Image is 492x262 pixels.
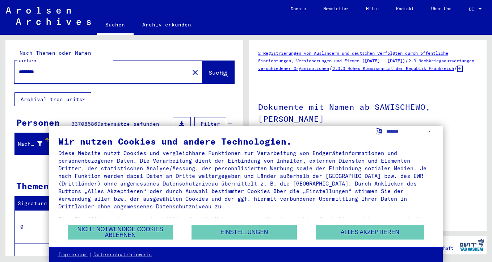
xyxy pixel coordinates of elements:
[58,149,434,210] div: Diese Website nutzt Cookies und vergleichbare Funktionen zur Verarbeitung von Endgeräteinformatio...
[6,7,91,25] img: Arolsen_neg.svg
[258,90,478,134] h1: Dokumente mit Namen ab SAWISCHEWO, [PERSON_NAME]
[188,65,202,79] button: Clear
[17,50,91,64] mat-label: Nach Themen oder Namen suchen
[209,69,227,76] span: Suche
[93,251,152,258] a: Datenschutzhinweis
[191,68,199,77] mat-icon: close
[316,225,424,240] button: Alles akzeptieren
[16,179,49,192] div: Themen
[258,50,448,63] a: 2 Registrierungen von Ausländern und deutschen Verfolgten durch öffentliche Einrichtungen, Versic...
[194,117,226,131] button: Filter
[192,225,297,240] button: Einstellungen
[71,121,97,127] span: 33708586
[469,7,477,12] span: DE
[97,121,159,127] span: Datensätze gefunden
[329,65,332,71] span: /
[458,236,485,254] img: yv_logo.png
[375,127,383,134] label: Sprache auswählen
[201,121,220,127] span: Filter
[97,16,134,35] a: Suchen
[58,137,434,146] div: Wir nutzen Cookies und andere Technologien.
[15,210,65,244] td: 0
[202,61,234,83] button: Suche
[332,66,454,71] a: 2.3.3 Hohes Kommissariat der Republik Frankreich
[16,116,60,129] div: Personen
[386,126,434,137] select: Sprache auswählen
[18,138,51,150] div: Nachname
[454,65,457,71] span: /
[58,251,88,258] a: Impressum
[18,140,42,148] div: Nachname
[134,16,200,33] a: Archiv erkunden
[18,200,59,207] div: Signature
[18,198,66,209] div: Signature
[14,92,91,106] button: Archival tree units
[15,134,50,154] mat-header-cell: Nachname
[68,225,173,240] button: Nicht notwendige Cookies ablehnen
[405,57,408,64] span: /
